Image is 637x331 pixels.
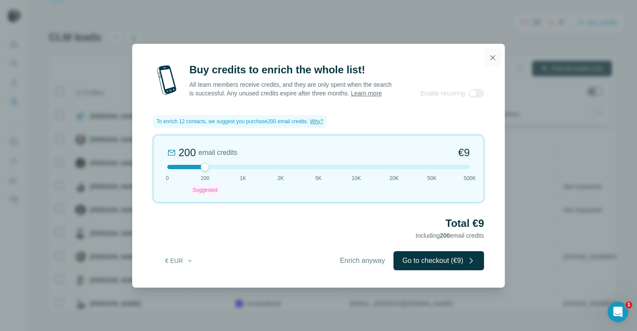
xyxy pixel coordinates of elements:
span: 50K [427,174,436,182]
span: 1K [240,174,246,182]
span: 5K [315,174,322,182]
span: To enrich 12 contacts, we suggest you purchase 200 email credits . [156,118,308,125]
span: 1 [625,302,632,308]
div: 200 [179,146,196,160]
h2: Total €9 [153,216,484,230]
button: € EUR [159,253,199,269]
p: All team members receive credits, and they are only spent when the search is successful. Any unus... [189,80,393,98]
span: 20K [390,174,399,182]
img: mobile-phone [153,63,181,98]
span: 200 [440,232,450,239]
span: €9 [458,146,470,160]
div: Suggested [190,185,220,195]
span: email credits [198,147,237,158]
span: 0 [166,174,169,182]
button: Enrich anyway [331,251,393,270]
a: Learn more [351,90,382,97]
iframe: Intercom live chat [608,302,628,322]
span: 2K [277,174,284,182]
button: Go to checkout (€9) [393,251,484,270]
span: Enrich anyway [340,256,385,266]
span: Including email credits [416,232,484,239]
span: 10K [352,174,361,182]
span: Why? [310,118,323,125]
span: Enable recurring [420,89,465,98]
span: 500K [464,174,476,182]
span: 200 [201,174,209,182]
